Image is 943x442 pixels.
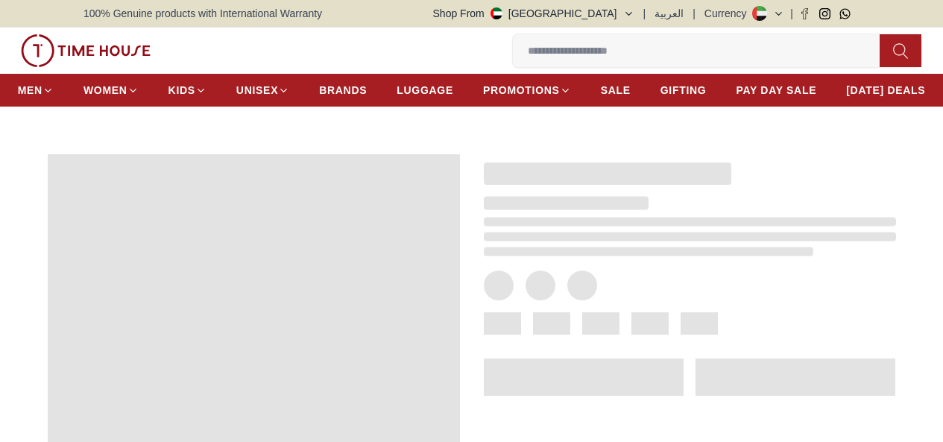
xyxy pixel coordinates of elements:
a: MEN [18,77,54,104]
a: PROMOTIONS [483,77,571,104]
span: [DATE] DEALS [846,83,925,98]
span: MEN [18,83,42,98]
a: KIDS [168,77,206,104]
a: Instagram [819,8,830,19]
span: WOMEN [83,83,127,98]
a: GIFTING [660,77,707,104]
span: KIDS [168,83,195,98]
img: United Arab Emirates [491,7,502,19]
span: 100% Genuine products with International Warranty [83,6,322,21]
span: UNISEX [236,83,278,98]
a: [DATE] DEALS [846,77,925,104]
a: Facebook [799,8,810,19]
span: GIFTING [660,83,707,98]
div: Currency [704,6,753,21]
span: PROMOTIONS [483,83,560,98]
button: Shop From[GEOGRAPHIC_DATA] [433,6,634,21]
button: العربية [655,6,684,21]
a: LUGGAGE [397,77,453,104]
span: | [693,6,696,21]
span: PAY DAY SALE [736,83,816,98]
span: BRANDS [319,83,367,98]
span: | [643,6,646,21]
a: BRANDS [319,77,367,104]
a: PAY DAY SALE [736,77,816,104]
a: WOMEN [83,77,139,104]
a: SALE [601,77,631,104]
span: SALE [601,83,631,98]
a: UNISEX [236,77,289,104]
a: Whatsapp [839,8,851,19]
span: | [790,6,793,21]
img: ... [21,34,151,67]
span: LUGGAGE [397,83,453,98]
